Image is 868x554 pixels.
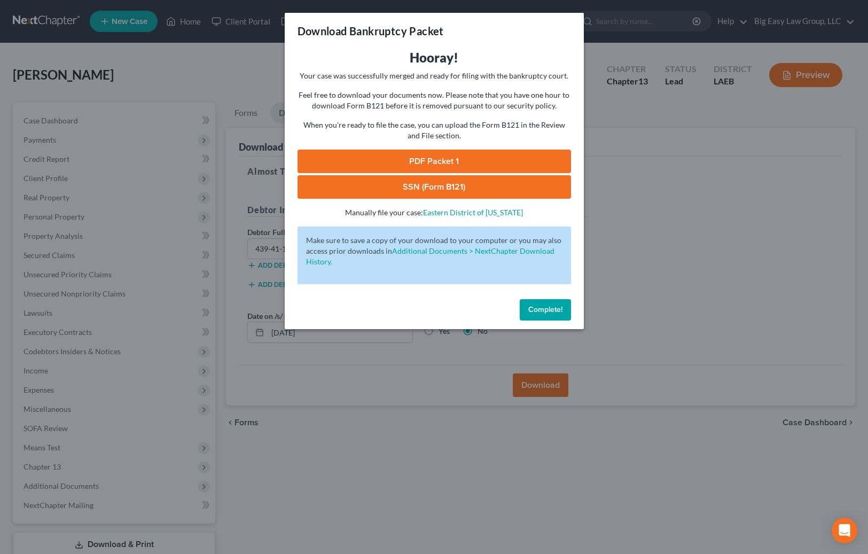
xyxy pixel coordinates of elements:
[298,71,571,81] p: Your case was successfully merged and ready for filing with the bankruptcy court.
[520,299,571,321] button: Complete!
[298,120,571,141] p: When you're ready to file the case, you can upload the Form B121 in the Review and File section.
[306,235,562,267] p: Make sure to save a copy of your download to your computer or you may also access prior downloads in
[528,305,562,314] span: Complete!
[298,150,571,173] a: PDF Packet 1
[832,518,857,543] div: Open Intercom Messenger
[298,24,444,38] h3: Download Bankruptcy Packet
[298,175,571,199] a: SSN (Form B121)
[298,207,571,218] p: Manually file your case:
[298,49,571,66] h3: Hooray!
[298,90,571,111] p: Feel free to download your documents now. Please note that you have one hour to download Form B12...
[423,208,523,217] a: Eastern District of [US_STATE]
[306,246,554,266] a: Additional Documents > NextChapter Download History.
